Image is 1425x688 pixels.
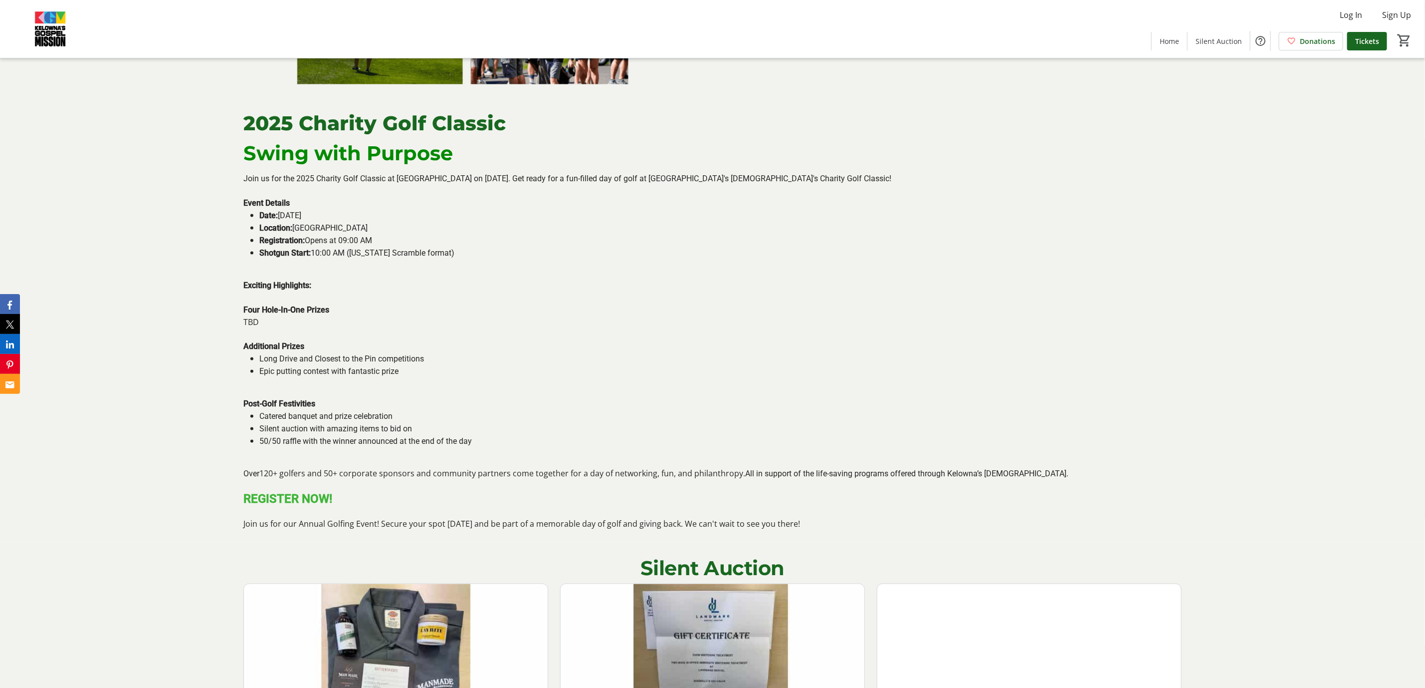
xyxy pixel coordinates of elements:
[6,4,95,54] img: Kelowna's Gospel Mission's Logo
[1382,9,1411,21] span: Sign Up
[640,554,785,584] div: Silent Auction
[259,411,393,421] span: Catered banquet and prize celebration
[243,316,1182,328] p: TBD
[292,223,368,233] span: [GEOGRAPHIC_DATA]
[1250,31,1270,51] button: Help
[259,236,305,245] strong: Registration:
[311,248,454,258] span: 10:00 AM ([US_STATE] Scramble format)
[259,436,472,446] span: 50/50 raffle with the winner announced at the end of the day
[278,211,301,220] span: [DATE]
[745,469,1068,478] span: All in support of the life-saving programs offered through Kelowna’s [DEMOGRAPHIC_DATA].
[243,518,1182,530] p: Join us for our Annual Golfing Event! Secure your spot [DATE] and be part of a memorable day of g...
[259,211,278,220] strong: Date:
[1152,32,1187,50] a: Home
[259,354,424,363] span: Long Drive and Closest to the Pin competitions
[1332,7,1370,23] button: Log In
[1279,32,1343,50] a: Donations
[243,469,259,478] span: Over
[243,198,290,208] strong: Event Details
[1395,31,1413,49] button: Cart
[1340,9,1362,21] span: Log In
[1196,36,1242,46] span: Silent Auction
[1188,32,1250,50] a: Silent Auction
[243,399,315,408] strong: Post-Golf Festivities
[1160,36,1179,46] span: Home
[259,248,311,258] strong: Shotgun Start:
[243,305,329,315] strong: Four Hole-In-One Prizes
[305,236,372,245] span: Opens at 09:00 AM
[259,366,399,376] span: Epic putting contest with fantastic prize
[243,467,1182,480] p: 120+ golfers and 50+ corporate sponsors and community partners come together for a day of network...
[1300,36,1335,46] span: Donations
[1347,32,1387,50] a: Tickets
[243,492,332,506] strong: REGISTER NOW!
[1355,36,1379,46] span: Tickets
[243,342,304,351] strong: Additional Prizes
[243,111,506,135] strong: 2025 Charity Golf Classic
[243,281,311,290] strong: Exciting Highlights:
[259,223,292,233] strong: Location:
[1374,7,1419,23] button: Sign Up
[243,141,453,165] span: Swing with Purpose
[259,424,412,433] span: Silent auction with amazing items to bid on
[243,174,891,183] span: Join us for the 2025 Charity Golf Classic at [GEOGRAPHIC_DATA] on [DATE]. Get ready for a fun-fil...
